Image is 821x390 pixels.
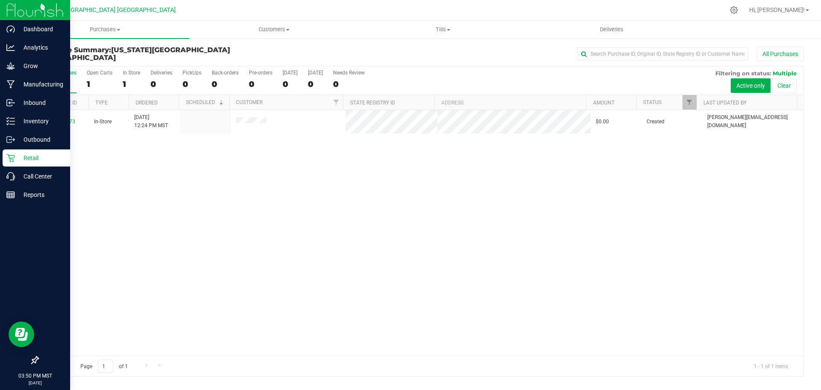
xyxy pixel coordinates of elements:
p: 03:50 PM MST [4,372,66,380]
button: Active only [731,78,771,93]
p: Outbound [15,134,66,145]
a: Purchases [21,21,189,39]
h3: Purchase Summary: [38,46,293,61]
span: Tills [359,26,527,33]
inline-svg: Call Center [6,172,15,181]
a: Amount [593,100,614,106]
a: Type [95,100,108,106]
a: Customers [189,21,358,39]
a: Scheduled [186,99,225,105]
div: Needs Review [333,70,365,76]
span: Deliveries [588,26,635,33]
span: Customers [190,26,358,33]
button: Clear [772,78,797,93]
a: Ordered [136,100,158,106]
span: $0.00 [596,118,609,126]
span: 1 - 1 of 1 items [747,360,795,372]
div: In Store [123,70,140,76]
div: 0 [212,79,239,89]
a: Filter [329,95,343,110]
div: Pre-orders [249,70,272,76]
span: Page of 1 [73,360,135,373]
div: PickUps [183,70,201,76]
span: Hi, [PERSON_NAME]! [749,6,805,13]
inline-svg: Grow [6,62,15,70]
p: Reports [15,190,66,200]
div: Deliveries [151,70,172,76]
div: 1 [123,79,140,89]
p: Call Center [15,171,66,182]
button: All Purchases [757,47,804,61]
div: 1 [87,79,112,89]
p: Retail [15,153,66,163]
div: 0 [333,79,365,89]
p: Dashboard [15,24,66,34]
inline-svg: Dashboard [6,25,15,33]
span: In-Store [94,118,112,126]
a: Last Updated By [703,100,747,106]
span: [US_STATE][GEOGRAPHIC_DATA] [GEOGRAPHIC_DATA] [25,6,176,14]
inline-svg: Reports [6,191,15,199]
inline-svg: Outbound [6,135,15,144]
inline-svg: Inbound [6,98,15,107]
span: [PERSON_NAME][EMAIL_ADDRESS][DOMAIN_NAME] [707,113,798,130]
span: [DATE] 12:24 PM MST [134,113,168,130]
div: 0 [249,79,272,89]
th: Address [434,95,586,110]
div: Open Carts [87,70,112,76]
div: Back-orders [212,70,239,76]
p: Manufacturing [15,79,66,89]
div: 0 [151,79,172,89]
input: Search Purchase ID, Original ID, State Registry ID or Customer Name... [577,48,748,60]
span: Purchases [21,26,189,33]
div: 0 [283,79,298,89]
a: Tills [358,21,527,39]
p: Grow [15,61,66,71]
a: Customer [236,99,263,105]
div: 0 [183,79,201,89]
div: [DATE] [308,70,323,76]
span: [US_STATE][GEOGRAPHIC_DATA] [GEOGRAPHIC_DATA] [38,46,230,62]
p: [DATE] [4,380,66,386]
inline-svg: Analytics [6,43,15,52]
input: 1 [98,360,113,373]
a: Status [643,99,662,105]
div: [DATE] [283,70,298,76]
a: Deliveries [527,21,696,39]
span: Multiple [773,70,797,77]
inline-svg: Manufacturing [6,80,15,89]
a: Filter [682,95,697,110]
div: 0 [308,79,323,89]
span: Created [647,118,664,126]
p: Inventory [15,116,66,126]
p: Analytics [15,42,66,53]
inline-svg: Inventory [6,117,15,125]
p: Inbound [15,98,66,108]
span: Filtering on status: [715,70,771,77]
iframe: Resource center [9,322,34,347]
div: Manage settings [729,6,739,14]
a: State Registry ID [350,100,395,106]
inline-svg: Retail [6,154,15,162]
